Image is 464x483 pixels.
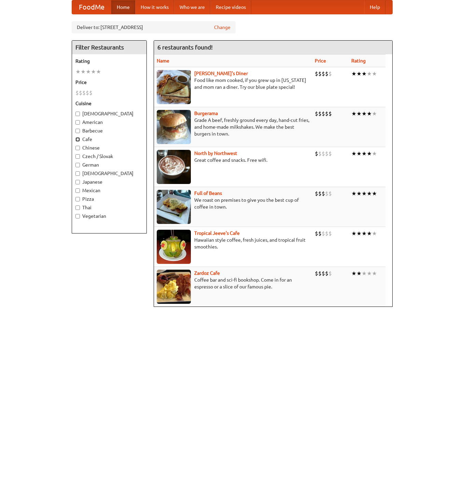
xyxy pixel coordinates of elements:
[157,117,309,137] p: Grade A beef, freshly ground every day, hand-cut fries, and home-made milkshakes. We make the bes...
[194,111,218,116] a: Burgerama
[75,187,143,194] label: Mexican
[194,270,220,276] a: Zardoz Cafe
[351,190,356,197] li: ★
[75,146,80,150] input: Chinese
[318,150,322,157] li: $
[322,70,325,77] li: $
[322,110,325,117] li: $
[356,270,362,277] li: ★
[157,44,213,51] ng-pluralize: 6 restaurants found!
[75,110,143,117] label: [DEMOGRAPHIC_DATA]
[75,100,143,107] h5: Cuisine
[89,89,93,97] li: $
[194,230,240,236] a: Tropical Jeeve's Cafe
[194,190,222,196] a: Full of Beans
[75,127,143,134] label: Barbecue
[157,237,309,250] p: Hawaiian style coffee, fresh juices, and tropical fruit smoothies.
[364,0,385,14] a: Help
[157,157,309,164] p: Great coffee and snacks. Free wifi.
[157,58,169,63] a: Name
[111,0,135,14] a: Home
[157,70,191,104] img: sallys.jpg
[351,58,366,63] a: Rating
[356,230,362,237] li: ★
[315,190,318,197] li: $
[322,270,325,277] li: $
[72,21,236,33] div: Deliver to: [STREET_ADDRESS]
[351,270,356,277] li: ★
[367,270,372,277] li: ★
[157,190,191,224] img: beans.jpg
[75,188,80,193] input: Mexican
[315,150,318,157] li: $
[315,70,318,77] li: $
[75,214,80,218] input: Vegetarian
[362,110,367,117] li: ★
[318,70,322,77] li: $
[81,68,86,75] li: ★
[210,0,251,14] a: Recipe videos
[351,110,356,117] li: ★
[75,196,143,202] label: Pizza
[367,70,372,77] li: ★
[322,150,325,157] li: $
[356,150,362,157] li: ★
[82,89,86,97] li: $
[372,110,377,117] li: ★
[157,77,309,90] p: Food like mom cooked, if you grew up in [US_STATE] and mom ran a diner. Try our blue plate special!
[315,58,326,63] a: Price
[367,150,372,157] li: ★
[96,68,101,75] li: ★
[75,144,143,151] label: Chinese
[75,129,80,133] input: Barbecue
[135,0,174,14] a: How it works
[86,89,89,97] li: $
[328,270,332,277] li: $
[325,270,328,277] li: $
[194,71,248,76] a: [PERSON_NAME]'s Diner
[362,150,367,157] li: ★
[372,150,377,157] li: ★
[325,190,328,197] li: $
[75,204,143,211] label: Thai
[75,161,143,168] label: German
[75,197,80,201] input: Pizza
[75,163,80,167] input: German
[174,0,210,14] a: Who we are
[318,110,322,117] li: $
[194,151,237,156] a: North by Northwest
[318,190,322,197] li: $
[75,79,143,86] h5: Price
[325,70,328,77] li: $
[367,230,372,237] li: ★
[351,70,356,77] li: ★
[356,110,362,117] li: ★
[75,89,79,97] li: $
[362,230,367,237] li: ★
[315,270,318,277] li: $
[325,150,328,157] li: $
[318,270,322,277] li: $
[372,230,377,237] li: ★
[157,270,191,304] img: zardoz.jpg
[367,110,372,117] li: ★
[75,170,143,177] label: [DEMOGRAPHIC_DATA]
[75,68,81,75] li: ★
[325,230,328,237] li: $
[328,70,332,77] li: $
[75,153,143,160] label: Czech / Slovak
[79,89,82,97] li: $
[214,24,230,31] a: Change
[157,197,309,210] p: We roast on premises to give you the best cup of coffee in town.
[75,120,80,125] input: American
[72,41,146,54] h4: Filter Restaurants
[75,137,80,142] input: Cafe
[328,230,332,237] li: $
[75,213,143,219] label: Vegetarian
[86,68,91,75] li: ★
[75,179,143,185] label: Japanese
